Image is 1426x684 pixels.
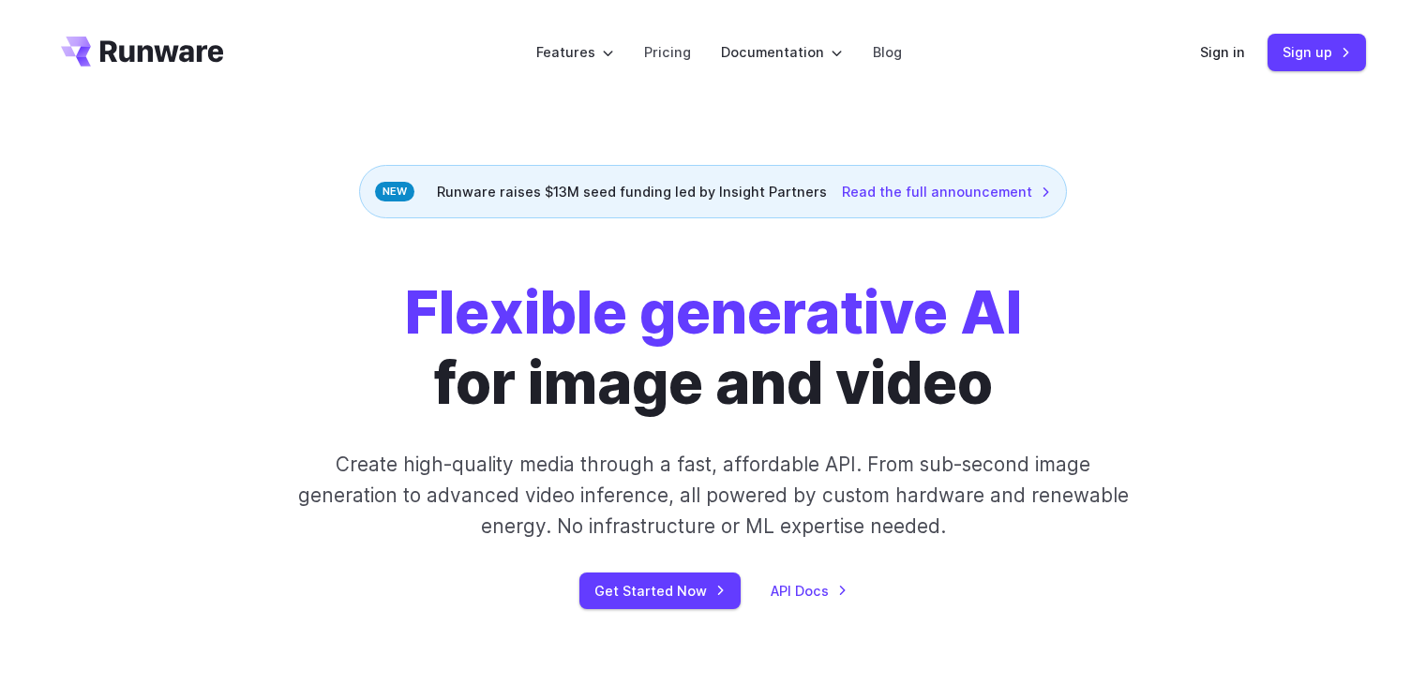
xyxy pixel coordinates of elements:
p: Create high-quality media through a fast, affordable API. From sub-second image generation to adv... [295,449,1131,543]
a: Sign up [1268,34,1366,70]
h1: for image and video [405,278,1022,419]
a: Get Started Now [579,572,741,609]
a: Read the full announcement [842,181,1051,202]
a: Pricing [644,41,691,63]
div: Runware raises $13M seed funding led by Insight Partners [359,165,1067,218]
label: Documentation [721,41,843,63]
a: Sign in [1200,41,1245,63]
a: Go to / [61,37,224,67]
a: Blog [873,41,902,63]
label: Features [536,41,614,63]
strong: Flexible generative AI [405,277,1022,348]
a: API Docs [771,580,848,602]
